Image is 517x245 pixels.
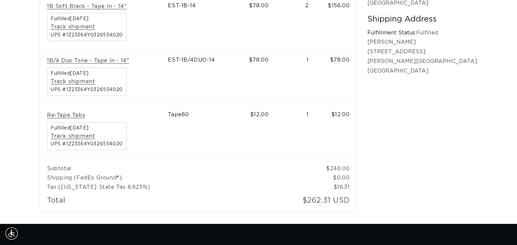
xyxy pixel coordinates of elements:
a: 1B/4 Duo Tone - Tape In - 14" [47,57,129,64]
time: [DATE] [70,17,89,21]
a: Re-Tape Tabs [47,112,85,119]
span: $12.00 [250,112,269,117]
td: Shipping (FedEx Ground®) [40,173,316,182]
p: Fulfilled [367,28,477,38]
td: $0.00 [316,173,357,182]
td: Total [40,192,276,212]
td: EST-1B/4DUO-14 [168,49,240,104]
h2: Shipping Address [367,14,477,24]
span: Fulfilled [51,17,123,21]
a: Track shipment [51,133,95,140]
span: Fulfilled [51,126,123,130]
time: [DATE] [70,71,89,76]
span: UPS #1Z23364Y0326554020 [51,33,123,37]
td: 1 [276,104,316,158]
td: Tax ([US_STATE] State Tax 6.625%) [40,182,316,192]
p: [PERSON_NAME] [STREET_ADDRESS] [PERSON_NAME][GEOGRAPHIC_DATA] [GEOGRAPHIC_DATA] [367,37,477,75]
time: [DATE] [70,126,89,130]
td: $78.00 [316,49,357,104]
td: Subtotal [40,158,316,173]
a: Track shipment [51,24,95,30]
a: Track shipment [51,78,95,85]
span: UPS #1Z23364Y0326554020 [51,142,123,146]
span: $78.00 [249,3,269,8]
td: 1 [276,49,316,104]
td: Tape60 [168,104,240,158]
td: $262.31 USD [276,192,357,212]
td: $246.00 [316,158,357,173]
span: $78.00 [249,57,269,63]
div: Accessibility Menu [4,226,19,241]
td: $16.31 [316,182,357,192]
a: 1B Soft Black - Tape In - 14" [47,3,126,10]
span: Fulfilled [51,71,123,76]
span: UPS #1Z23364Y0326554020 [51,87,123,92]
strong: Fulfillment Status: [367,30,416,35]
td: $12.00 [316,104,357,158]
